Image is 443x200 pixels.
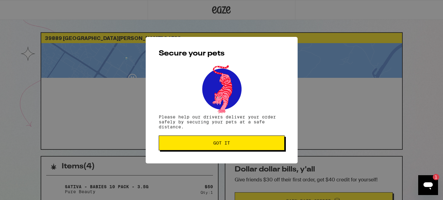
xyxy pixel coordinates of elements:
[159,50,285,57] h2: Secure your pets
[213,141,230,145] span: Got it
[159,114,285,129] p: Please help our drivers deliver your order safely by securing your pets at a safe distance.
[418,175,438,195] iframe: Button to launch messaging window, 1 unread message
[159,136,285,150] button: Got it
[196,64,247,114] img: pets
[427,174,439,180] iframe: Number of unread messages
